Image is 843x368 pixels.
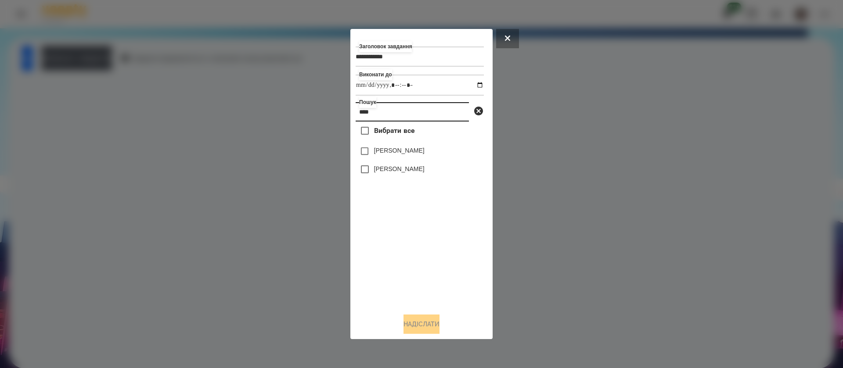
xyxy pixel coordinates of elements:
[374,146,425,155] label: [PERSON_NAME]
[359,41,412,52] label: Заголовок завдання
[359,97,376,108] label: Пошук
[359,69,392,80] label: Виконати до
[374,164,425,173] label: [PERSON_NAME]
[403,314,440,334] button: Надіслати
[374,125,415,136] span: Вибрати все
